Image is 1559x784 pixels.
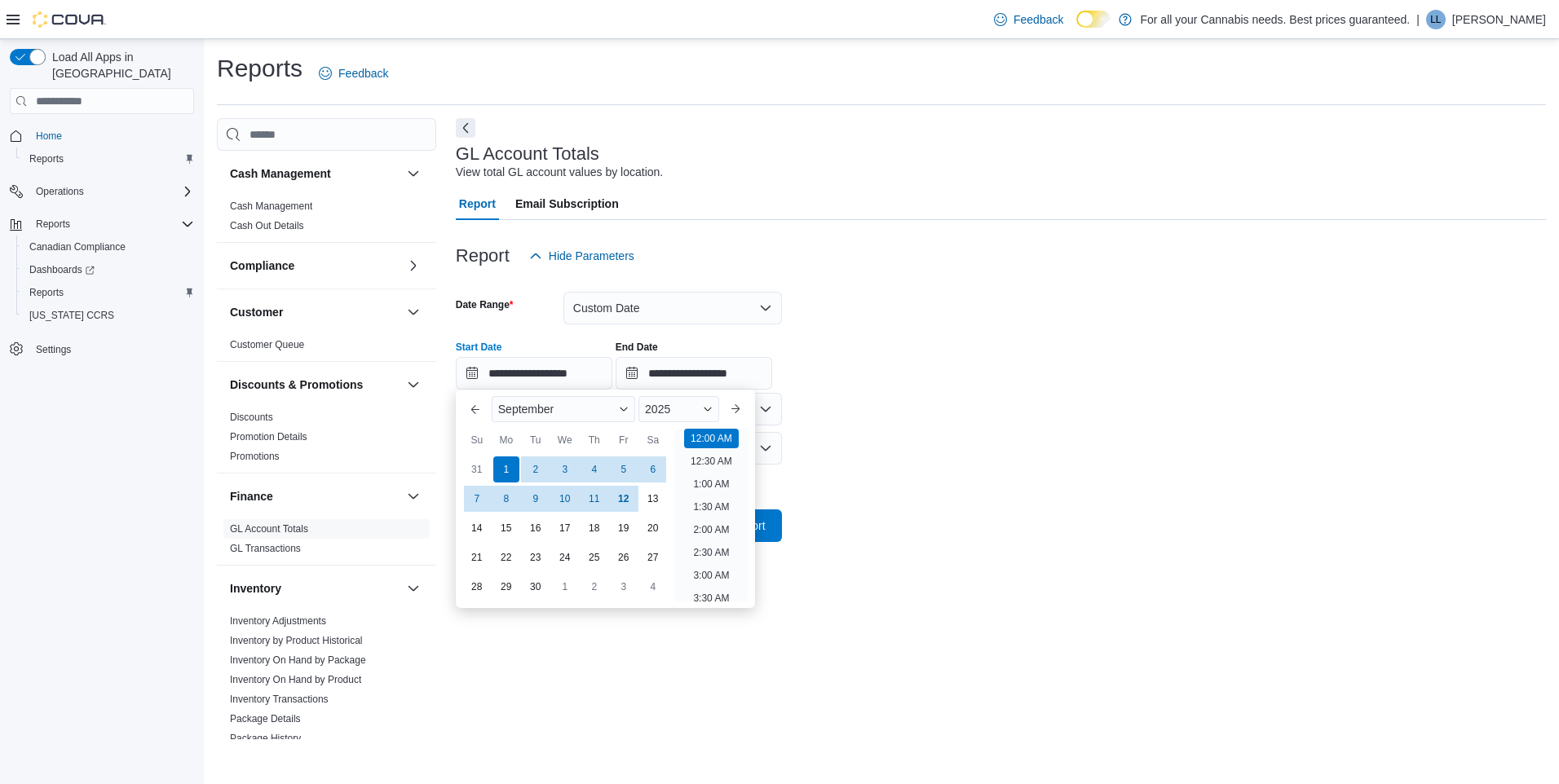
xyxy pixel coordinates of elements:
[29,152,64,165] span: Reports
[616,357,772,390] input: Press the down key to open a popover containing a calendar.
[523,427,549,453] div: Tu
[230,304,400,320] button: Customer
[230,615,326,627] a: Inventory Adjustments
[523,544,549,570] div: day-23
[552,515,578,541] div: day-17
[230,430,307,443] span: Promotion Details
[687,588,735,608] li: 3:30 AM
[404,164,423,183] button: Cash Management
[493,486,519,512] div: day-8
[29,263,95,276] span: Dashboards
[404,256,423,275] button: Compliance
[552,544,578,570] div: day-24
[23,260,101,280] a: Dashboards
[464,574,490,600] div: day-28
[456,164,663,181] div: View total GL account values by location.
[581,486,607,512] div: day-11
[29,338,194,359] span: Settings
[523,240,641,272] button: Hide Parameters
[462,455,668,601] div: September, 2025
[687,497,735,517] li: 1:30 AM
[230,580,400,597] button: Inventory
[640,574,666,600] div: day-4
[29,309,114,322] span: [US_STATE] CCRS
[464,486,490,512] div: day-7
[611,427,637,453] div: Fr
[674,429,749,601] ul: Time
[230,488,400,504] button: Finance
[23,306,121,325] a: [US_STATE] CCRS
[493,427,519,453] div: Mo
[29,286,64,299] span: Reports
[230,412,273,423] a: Discounts
[552,574,578,600] div: day-1
[230,673,361,686] span: Inventory On Hand by Product
[404,487,423,506] button: Finance
[217,335,436,361] div: Customer
[230,258,294,274] h3: Compliance
[230,732,301,745] span: Package History
[230,431,307,443] a: Promotion Details
[3,337,201,360] button: Settings
[230,450,280,463] span: Promotions
[338,65,388,81] span: Feedback
[230,304,283,320] h3: Customer
[29,182,91,201] button: Operations
[456,298,514,311] label: Date Range
[459,187,496,220] span: Report
[16,148,201,170] button: Reports
[10,117,194,403] nav: Complex example
[230,220,304,231] a: Cash Out Details
[230,713,301,725] a: Package Details
[456,118,475,138] button: Next
[611,486,637,512] div: day-12
[581,427,607,453] div: Th
[611,515,637,541] div: day-19
[616,341,658,354] label: End Date
[492,396,635,422] div: Button. Open the month selector. September is currently selected.
[230,693,329,706] span: Inventory Transactions
[684,429,739,448] li: 12:00 AM
[217,407,436,473] div: Discounts & Promotions
[230,165,400,182] button: Cash Management
[498,403,554,416] span: September
[29,340,77,359] a: Settings
[1076,28,1077,29] span: Dark Mode
[640,515,666,541] div: day-20
[23,149,70,169] a: Reports
[230,654,366,666] a: Inventory On Hand by Package
[638,396,719,422] div: Button. Open the year selector. 2025 is currently selected.
[456,246,510,266] h3: Report
[464,544,490,570] div: day-21
[493,456,519,482] div: day-1
[611,544,637,570] div: day-26
[523,515,549,541] div: day-16
[722,396,749,422] button: Next month
[645,403,670,416] span: 2025
[687,543,735,562] li: 2:30 AM
[230,165,331,182] h3: Cash Management
[987,3,1070,36] a: Feedback
[515,187,619,220] span: Email Subscription
[217,52,303,85] h1: Reports
[23,283,70,302] a: Reports
[23,260,194,280] span: Dashboards
[23,306,194,325] span: Washington CCRS
[493,574,519,600] div: day-29
[464,515,490,541] div: day-14
[1014,11,1063,28] span: Feedback
[217,519,436,565] div: Finance
[36,130,62,143] span: Home
[230,339,304,350] a: Customer Queue
[36,343,71,356] span: Settings
[552,427,578,453] div: We
[230,338,304,351] span: Customer Queue
[230,377,400,393] button: Discounts & Promotions
[456,144,599,164] h3: GL Account Totals
[581,456,607,482] div: day-4
[16,304,201,327] button: [US_STATE] CCRS
[1416,10,1420,29] p: |
[230,674,361,685] a: Inventory On Hand by Product
[640,427,666,453] div: Sa
[36,185,84,198] span: Operations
